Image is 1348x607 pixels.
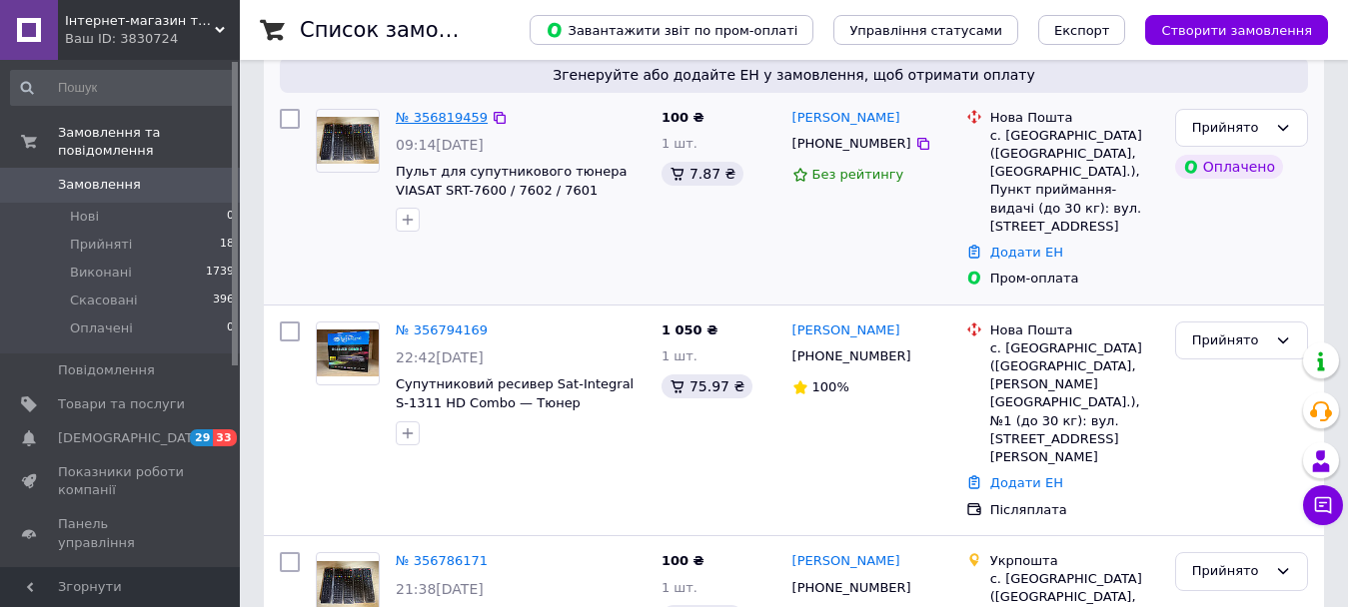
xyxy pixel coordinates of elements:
a: Додати ЕН [990,245,1063,260]
div: [PHONE_NUMBER] [788,575,915,601]
span: 1 шт. [662,136,697,151]
a: Супутниковий ресивер Sat-Integral S-1311 HD Combo — Тюнер [396,376,634,410]
span: 1 050 ₴ [662,322,717,337]
button: Управління статусами [833,15,1018,45]
button: Створити замовлення [1145,15,1328,45]
span: Виконані [70,264,132,282]
span: 1 шт. [662,348,697,363]
span: Повідомлення [58,361,155,379]
div: [PHONE_NUMBER] [788,131,915,157]
span: 100 ₴ [662,553,704,568]
span: Без рейтингу [812,167,904,182]
a: [PERSON_NAME] [792,321,900,340]
div: 7.87 ₴ [662,162,743,186]
div: Ваш ID: 3830724 [65,30,240,48]
span: 0 [227,208,234,226]
div: 75.97 ₴ [662,374,752,398]
span: Показники роботи компанії [58,463,185,499]
div: Нова Пошта [990,321,1159,339]
span: Завантажити звіт по пром-оплаті [546,21,797,39]
span: Експорт [1054,23,1110,38]
div: Пром-оплата [990,270,1159,288]
span: Нові [70,208,99,226]
span: 21:38[DATE] [396,581,484,597]
a: № 356794169 [396,322,488,337]
div: Укрпошта [990,552,1159,570]
img: Фото товару [317,117,379,164]
span: Інтернет-магазин телебачення "SATPLUS" [65,12,215,30]
span: Створити замовлення [1161,23,1312,38]
div: Оплачено [1175,155,1283,179]
a: Фото товару [316,321,380,385]
a: Створити замовлення [1125,22,1328,37]
span: Панель управління [58,515,185,551]
button: Чат з покупцем [1303,485,1343,525]
a: № 356786171 [396,553,488,568]
span: Оплачені [70,319,133,337]
div: Нова Пошта [990,109,1159,127]
a: № 356819459 [396,110,488,125]
span: Прийняті [70,236,132,254]
div: Прийнято [1192,330,1267,351]
span: 29 [190,429,213,446]
a: [PERSON_NAME] [792,109,900,128]
span: 0 [227,319,234,337]
input: Пошук [10,70,236,106]
span: 100% [812,379,849,394]
button: Завантажити звіт по пром-оплаті [530,15,813,45]
span: 1739 [206,264,234,282]
span: 18 [220,236,234,254]
img: Фото товару [317,329,379,376]
button: Експорт [1038,15,1126,45]
a: [PERSON_NAME] [792,552,900,571]
div: [PHONE_NUMBER] [788,343,915,369]
span: 100 ₴ [662,110,704,125]
a: Пульт для супутникового тюнера VIASAT SRT-7600 / 7602 / 7601 [396,164,628,198]
div: Післяплата [990,501,1159,519]
span: Товари та послуги [58,395,185,413]
span: Згенеруйте або додайте ЕН у замовлення, щоб отримати оплату [288,65,1300,85]
span: Замовлення [58,176,141,194]
span: [DEMOGRAPHIC_DATA] [58,429,206,447]
span: 22:42[DATE] [396,349,484,365]
span: Скасовані [70,292,138,309]
div: с. [GEOGRAPHIC_DATA] ([GEOGRAPHIC_DATA], [GEOGRAPHIC_DATA].), Пункт приймання-видачі (до 30 кг): ... [990,127,1159,236]
div: с. [GEOGRAPHIC_DATA] ([GEOGRAPHIC_DATA], [PERSON_NAME][GEOGRAPHIC_DATA].), №1 (до 30 кг): вул. [S... [990,339,1159,466]
span: Замовлення та повідомлення [58,124,240,160]
span: 396 [213,292,234,309]
a: Фото товару [316,109,380,173]
span: Управління статусами [849,23,1002,38]
h1: Список замовлень [300,18,503,42]
span: 1 шт. [662,580,697,595]
div: Прийнято [1192,118,1267,139]
div: Прийнято [1192,561,1267,582]
a: Додати ЕН [990,475,1063,490]
span: 33 [213,429,236,446]
span: 09:14[DATE] [396,137,484,153]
